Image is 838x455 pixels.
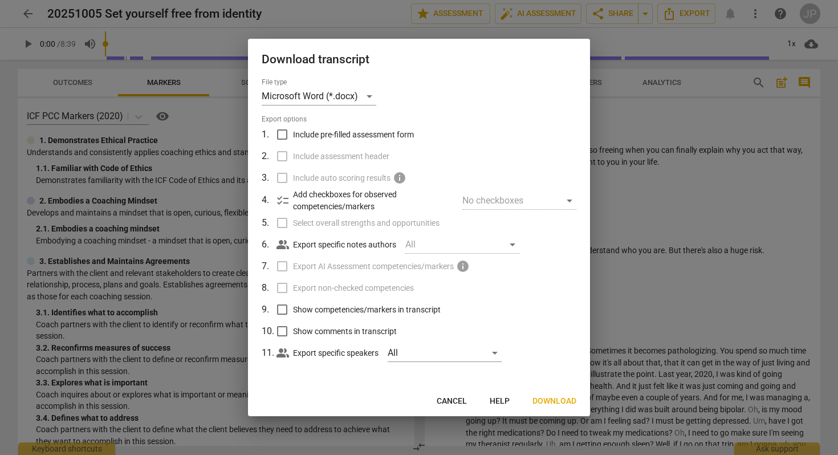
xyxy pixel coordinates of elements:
[262,234,276,255] td: 6 .
[393,171,406,185] span: Upgrade to Teams/Academy plan to implement
[523,391,585,412] button: Download
[437,396,467,407] span: Cancel
[293,129,414,141] span: Include pre-filled assessment form
[276,238,290,251] span: people_alt
[262,342,276,364] td: 11 .
[293,261,454,273] span: Export AI Assessment competencies/markers
[293,304,441,316] span: Show competencies/markers in transcript
[262,320,276,342] td: 10 .
[262,255,276,277] td: 7 .
[262,87,376,105] div: Microsoft Word (*.docx)
[293,217,440,229] span: Select overall strengths and opportunities
[532,396,576,407] span: Download
[262,52,576,67] h2: Download transcript
[262,115,576,124] span: Export options
[262,299,276,320] td: 9 .
[262,79,287,86] label: File type
[405,235,519,254] div: All
[293,326,397,338] span: Show comments in transcript
[262,124,276,145] td: 1 .
[481,391,519,412] button: Help
[456,259,470,273] span: Purchase a subscription to enable
[293,172,390,184] span: Include auto scoring results
[276,194,290,208] span: checklist
[276,346,290,360] span: people_alt
[262,277,276,299] td: 8 .
[293,282,414,294] span: Export non-checked competencies
[262,145,276,167] td: 2 .
[428,391,476,412] button: Cancel
[462,192,576,210] div: No checkboxes
[262,167,276,189] td: 3 .
[262,189,276,212] td: 4 .
[293,151,389,162] span: Include assessment header
[293,239,396,251] p: Export specific notes authors
[388,344,502,362] div: All
[490,396,510,407] span: Help
[262,212,276,234] td: 5 .
[293,189,453,212] p: Add checkboxes for observed competencies/markers
[293,347,379,359] p: Export specific speakers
